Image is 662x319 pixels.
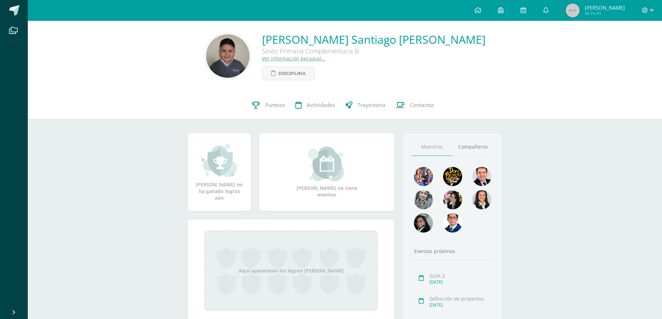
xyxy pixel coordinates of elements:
a: Ver información personal... [262,55,325,62]
a: Compañeros [452,138,493,156]
img: 45x45 [566,3,580,17]
a: Actividades [290,91,340,119]
span: Actividades [307,101,335,109]
a: [PERSON_NAME] Santiago [PERSON_NAME] [262,32,485,47]
a: Punteos [247,91,290,119]
div: [PERSON_NAME] no tiene eventos [292,146,362,198]
div: [DATE] [429,279,491,285]
span: Mi Perfil [585,10,625,16]
a: Disciplina [262,67,315,80]
div: Aquí aparecerán los logros [PERSON_NAME] [204,230,378,311]
img: 07eb4d60f557dd093c6c8aea524992b7.png [443,213,462,233]
a: Maestros [411,138,452,156]
span: Trayectoria [358,101,385,109]
div: [DATE] [429,302,491,308]
div: GUÍA 2 [429,272,491,279]
img: 79570d67cb4e5015f1d97fde0ec62c05.png [472,167,491,186]
div: Sexto Primaria Complementaria B [262,47,471,55]
img: achievement_small.png [201,143,238,178]
img: 29fc2a48271e3f3676cb2cb292ff2552.png [443,167,462,186]
span: Punteos [265,101,285,109]
img: 45bd7986b8947ad7e5894cbc9b781108.png [414,190,433,209]
a: Contactos [391,91,439,119]
span: Disciplina [278,67,306,80]
div: [PERSON_NAME] no ha ganado logros aún [195,143,244,201]
a: Trayectoria [340,91,391,119]
img: 7e15a45bc4439684581270cc35259faa.png [472,190,491,209]
img: b71a7e6cf605b0c528f85e979020a292.png [206,34,250,78]
span: [PERSON_NAME] [585,4,625,11]
img: event_small.png [308,146,346,181]
div: Eventos próximos [411,248,493,254]
img: ddcb7e3f3dd5693f9a3e043a79a89297.png [443,190,462,209]
div: Definición de proyectos. [429,295,491,302]
img: 6377130e5e35d8d0020f001f75faf696.png [414,213,433,233]
span: Contactos [410,101,434,109]
img: 88256b496371d55dc06d1c3f8a5004f4.png [414,167,433,186]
